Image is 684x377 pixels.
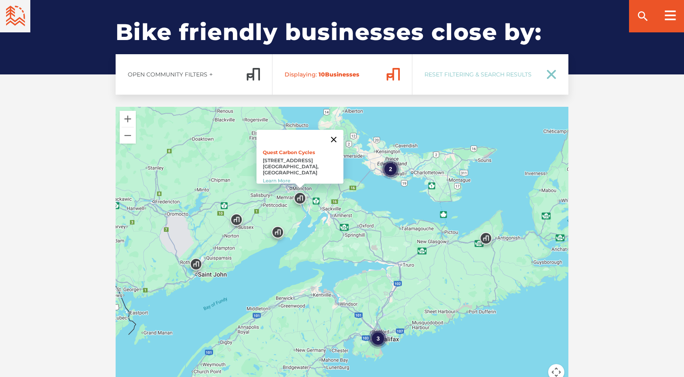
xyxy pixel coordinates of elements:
[424,71,536,78] span: Reset Filtering & Search Results
[324,130,344,149] button: Close
[120,127,136,144] button: Zoom out
[208,72,214,77] ion-icon: add
[263,149,315,155] a: Quest Carbon Cycles
[263,163,319,169] span: [GEOGRAPHIC_DATA],
[285,71,317,78] span: Displaying:
[353,71,359,78] span: es
[319,71,325,78] span: 10
[380,159,401,179] div: 2
[412,54,568,95] a: Reset Filtering & Search Results
[636,10,649,23] ion-icon: search
[368,328,388,349] div: 3
[263,169,317,176] span: [GEOGRAPHIC_DATA]
[116,54,272,95] a: Open Community Filtersadd
[128,71,207,78] span: Open Community Filters
[263,157,313,163] span: [STREET_ADDRESS]
[263,178,290,184] a: Learn More
[120,111,136,127] button: Zoom in
[285,71,380,78] span: Business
